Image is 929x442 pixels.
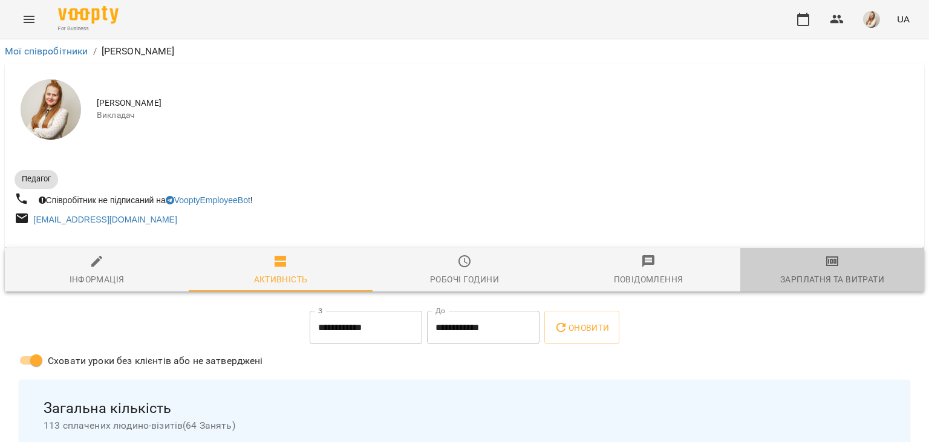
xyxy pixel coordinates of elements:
[430,272,499,287] div: Робочі години
[97,97,914,109] span: [PERSON_NAME]
[554,320,609,335] span: Оновити
[166,195,250,205] a: VooptyEmployeeBot
[614,272,683,287] div: Повідомлення
[897,13,910,25] span: UA
[254,272,308,287] div: Активність
[93,44,97,59] li: /
[780,272,884,287] div: Зарплатня та Витрати
[36,192,255,209] div: Співробітник не підписаний на !
[21,79,81,140] img: Адамович Вікторія
[97,109,914,122] span: Викладач
[70,272,125,287] div: Інформація
[5,44,924,59] nav: breadcrumb
[44,418,885,433] span: 113 сплачених людино-візитів ( 64 Занять )
[58,6,119,24] img: Voopty Logo
[15,5,44,34] button: Menu
[102,44,175,59] p: [PERSON_NAME]
[48,354,263,368] span: Сховати уроки без клієнтів або не затверджені
[34,215,177,224] a: [EMAIL_ADDRESS][DOMAIN_NAME]
[58,25,119,33] span: For Business
[44,399,885,418] span: Загальна кількість
[5,45,88,57] a: Мої співробітники
[15,174,58,184] span: Педагог
[863,11,880,28] img: db46d55e6fdf8c79d257263fe8ff9f52.jpeg
[544,311,619,345] button: Оновити
[892,8,914,30] button: UA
